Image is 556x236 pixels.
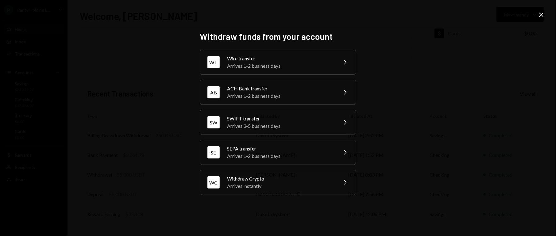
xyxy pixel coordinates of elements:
div: Arrives 1-2 business days [227,62,334,70]
div: SE [207,146,220,158]
div: SEPA transfer [227,145,334,152]
div: SW [207,116,220,128]
div: AB [207,86,220,98]
button: WTWire transferArrives 1-2 business days [200,50,356,75]
div: WC [207,176,220,188]
div: Wire transfer [227,55,334,62]
div: Arrives instantly [227,182,334,190]
button: ABACH Bank transferArrives 1-2 business days [200,80,356,105]
div: Arrives 1-2 business days [227,152,334,160]
button: SESEPA transferArrives 1-2 business days [200,140,356,165]
div: Withdraw Crypto [227,175,334,182]
h2: Withdraw funds from your account [200,31,356,43]
div: Arrives 3-5 business days [227,122,334,130]
button: SWSWIFT transferArrives 3-5 business days [200,110,356,135]
div: WT [207,56,220,68]
div: ACH Bank transfer [227,85,334,92]
button: WCWithdraw CryptoArrives instantly [200,170,356,195]
div: Arrives 1-2 business days [227,92,334,100]
div: SWIFT transfer [227,115,334,122]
